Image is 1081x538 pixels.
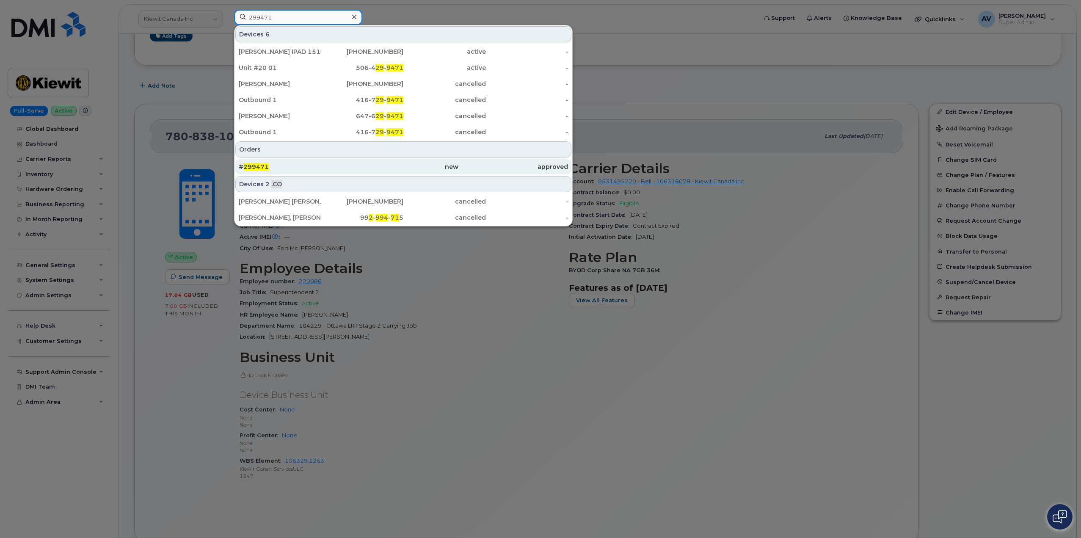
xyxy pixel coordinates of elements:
div: - [486,213,568,222]
span: .CO [271,180,282,188]
span: 29 [375,64,384,72]
div: - [486,47,568,56]
span: 2 [265,180,270,188]
div: cancelled [403,80,486,88]
div: cancelled [403,96,486,104]
a: Outbound 1416-729-9471cancelled- [235,92,571,108]
div: - [486,197,568,206]
input: Find something... [234,10,362,25]
div: 416-7 - [321,128,404,136]
div: [PERSON_NAME], [PERSON_NAME] [239,213,321,222]
div: 506-4 - [321,63,404,72]
div: - [486,128,568,136]
span: 994 [375,214,388,221]
div: [PHONE_NUMBER] [321,197,404,206]
div: Orders [235,141,571,157]
a: [PERSON_NAME], [PERSON_NAME]992-994-715cancelled- [235,210,571,225]
div: - [486,112,568,120]
div: [PERSON_NAME] [239,80,321,88]
span: 29 [375,96,384,104]
div: Unit #20 01 [239,63,321,72]
div: cancelled [403,128,486,136]
div: Devices [235,176,571,192]
div: Outbound 1 [239,128,321,136]
div: [PHONE_NUMBER] [321,80,404,88]
div: cancelled [403,112,486,120]
span: 9471 [386,128,403,136]
span: 29 [375,112,384,120]
div: [PERSON_NAME] [239,112,321,120]
a: Outbound 1416-729-9471cancelled- [235,124,571,140]
div: 99 - - 5 [321,213,404,222]
span: 9471 [386,64,403,72]
span: 9471 [386,112,403,120]
div: cancelled [403,213,486,222]
div: Outbound 1 [239,96,321,104]
div: [PHONE_NUMBER] [321,47,404,56]
div: active [403,63,486,72]
div: [PERSON_NAME] IPAD 15107 [239,47,321,56]
span: 6 [265,30,270,39]
div: 647-6 - [321,112,404,120]
a: [PERSON_NAME][PHONE_NUMBER]cancelled- [235,76,571,91]
span: 29 [375,128,384,136]
a: [PERSON_NAME] IPAD 15107[PHONE_NUMBER]active- [235,44,571,59]
img: Open chat [1053,510,1067,524]
div: active [403,47,486,56]
div: - [486,80,568,88]
div: # [239,163,348,171]
a: [PERSON_NAME] [PERSON_NAME][PHONE_NUMBER]cancelled- [235,194,571,209]
div: new [348,163,458,171]
a: Unit #20 01506-429-9471active- [235,60,571,75]
span: 9471 [386,96,403,104]
div: cancelled [403,197,486,206]
div: Devices [235,26,571,42]
div: - [486,63,568,72]
div: - [486,96,568,104]
span: 71 [391,214,399,221]
div: [PERSON_NAME] [PERSON_NAME] [239,197,321,206]
a: #299471newapproved [235,159,571,174]
div: approved [458,163,568,171]
span: 299471 [243,163,269,171]
a: [PERSON_NAME]647-629-9471cancelled- [235,108,571,124]
div: 416-7 - [321,96,404,104]
span: 2 [369,214,373,221]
